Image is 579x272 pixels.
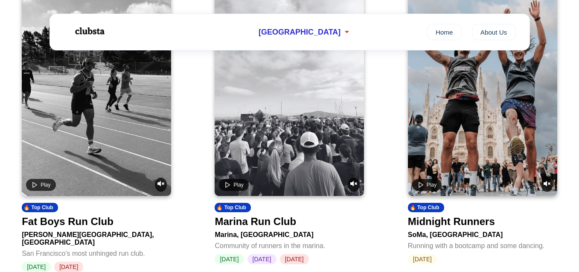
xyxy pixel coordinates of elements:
span: [DATE] [408,254,437,264]
div: Marina Run Club [215,216,296,228]
div: 🔥 Top Club [22,203,58,212]
span: [DATE] [247,254,276,264]
span: [DATE] [54,262,83,272]
button: Unmute video [155,178,167,192]
a: Home [427,24,462,40]
span: [DATE] [22,262,51,272]
div: Community of runners in the marina. [215,239,364,250]
div: SoMa, [GEOGRAPHIC_DATA] [408,228,557,239]
button: Play video [219,179,248,191]
button: Play video [26,179,55,191]
div: Marina, [GEOGRAPHIC_DATA] [215,228,364,239]
div: [PERSON_NAME][GEOGRAPHIC_DATA], [GEOGRAPHIC_DATA] [22,228,171,246]
div: San Francisco's most unhinged run club. [22,246,171,257]
span: Play [233,182,243,188]
div: Midnight Runners [408,216,495,228]
div: 🔥 Top Club [408,203,444,212]
span: [GEOGRAPHIC_DATA] [259,28,340,37]
span: [DATE] [215,254,244,264]
div: 🔥 Top Club [215,203,251,212]
span: Play [427,182,436,188]
a: About Us [472,24,516,40]
div: Running with a bootcamp and some dancing. [408,239,557,250]
img: Logo [64,20,115,42]
span: Play [41,182,50,188]
button: Unmute video [348,178,360,192]
button: Play video [412,179,442,191]
button: Unmute video [541,178,553,192]
span: [DATE] [280,254,309,264]
div: Fat Boys Run Club [22,216,113,228]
